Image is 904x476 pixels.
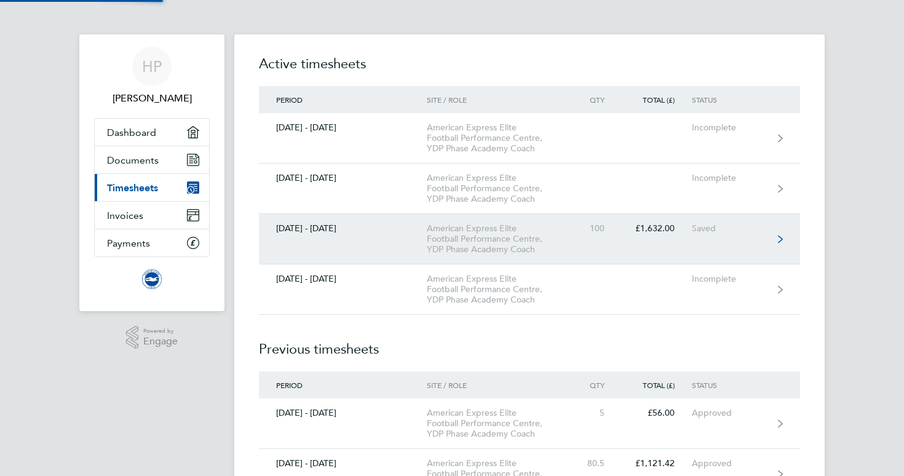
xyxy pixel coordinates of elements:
a: [DATE] - [DATE]American Express Elite Football Performance Centre, YDP Phase Academy CoachIncomplete [259,164,800,214]
div: Approved [692,458,767,469]
div: Site / Role [427,381,568,389]
div: American Express Elite Football Performance Centre, YDP Phase Academy Coach [427,274,568,305]
div: 100 [568,223,622,234]
div: Status [692,381,767,389]
div: Incomplete [692,122,767,133]
div: Qty [568,381,622,389]
div: [DATE] - [DATE] [259,274,427,284]
div: Incomplete [692,173,767,183]
div: American Express Elite Football Performance Centre, YDP Phase Academy Coach [427,223,568,255]
div: Qty [568,95,622,104]
div: 80.5 [568,458,622,469]
div: £1,632.00 [622,223,692,234]
div: [DATE] - [DATE] [259,458,427,469]
div: Saved [692,223,767,234]
span: Period [276,95,303,105]
span: Harry Parker [94,91,210,106]
div: 5 [568,408,622,418]
a: Go to home page [94,269,210,289]
a: HP[PERSON_NAME] [94,47,210,106]
div: [DATE] - [DATE] [259,223,427,234]
div: Status [692,95,767,104]
span: Timesheets [107,182,158,194]
div: [DATE] - [DATE] [259,408,427,418]
span: HP [142,58,162,74]
div: Incomplete [692,274,767,284]
div: Total (£) [622,95,692,104]
a: [DATE] - [DATE]American Express Elite Football Performance Centre, YDP Phase Academy Coach100£1,6... [259,214,800,264]
div: Site / Role [427,95,568,104]
div: £1,121.42 [622,458,692,469]
a: Payments [95,229,209,256]
div: [DATE] - [DATE] [259,122,427,133]
span: Dashboard [107,127,156,138]
div: £56.00 [622,408,692,418]
div: American Express Elite Football Performance Centre, YDP Phase Academy Coach [427,173,568,204]
a: Documents [95,146,209,173]
div: Total (£) [622,381,692,389]
img: brightonandhovealbion-logo-retina.png [142,269,162,289]
div: [DATE] - [DATE] [259,173,427,183]
nav: Main navigation [79,34,224,311]
a: Powered byEngage [126,326,178,349]
div: American Express Elite Football Performance Centre, YDP Phase Academy Coach [427,122,568,154]
div: Approved [692,408,767,418]
span: Invoices [107,210,143,221]
h2: Active timesheets [259,54,800,86]
span: Period [276,380,303,390]
span: Powered by [143,326,178,336]
span: Documents [107,154,159,166]
a: Dashboard [95,119,209,146]
div: American Express Elite Football Performance Centre, YDP Phase Academy Coach [427,408,568,439]
a: Invoices [95,202,209,229]
a: [DATE] - [DATE]American Express Elite Football Performance Centre, YDP Phase Academy CoachIncomplete [259,264,800,315]
h2: Previous timesheets [259,315,800,371]
a: Timesheets [95,174,209,201]
span: Engage [143,336,178,347]
a: [DATE] - [DATE]American Express Elite Football Performance Centre, YDP Phase Academy CoachIncomplete [259,113,800,164]
span: Payments [107,237,150,249]
a: [DATE] - [DATE]American Express Elite Football Performance Centre, YDP Phase Academy Coach5£56.00... [259,399,800,449]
